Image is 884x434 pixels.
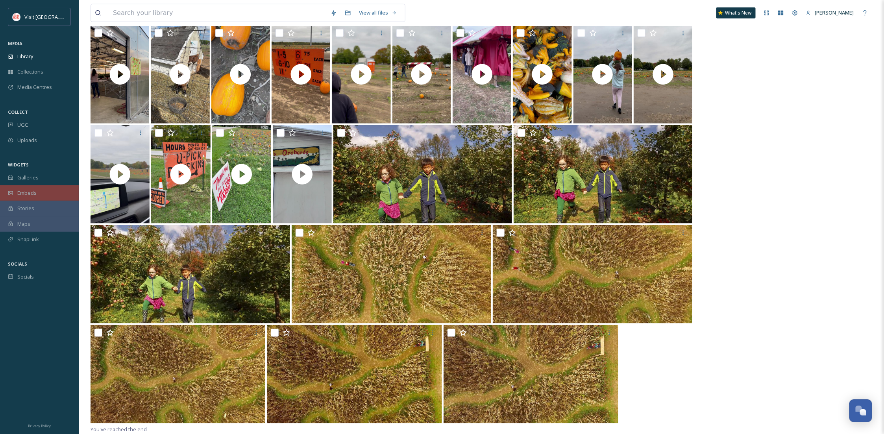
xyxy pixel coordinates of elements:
[355,5,401,20] a: View all files
[273,125,332,223] img: thumbnail
[802,5,858,20] a: [PERSON_NAME]
[211,25,270,124] img: thumbnail
[17,273,34,281] span: Socials
[493,225,692,323] img: Thistleberry_061.jpg
[91,325,265,423] img: Thistleberry_060.jpg
[513,25,571,124] img: thumbnail
[444,325,618,423] img: Thistleberry_058.jpg
[17,189,37,197] span: Embeds
[17,68,43,76] span: Collections
[13,13,20,21] img: vsbm-stackedMISH_CMYKlogo2017.jpg
[109,4,327,22] input: Search your library
[8,41,22,46] span: MEDIA
[91,426,147,433] span: You've reached the end
[17,205,34,212] span: Stories
[292,225,491,323] img: Thistleberry_062.jpg
[514,125,692,223] img: Lehmans_068.jpg
[849,399,872,422] button: Open Chat
[8,261,27,267] span: SOCIALS
[91,25,149,124] img: thumbnail
[24,13,85,20] span: Visit [GEOGRAPHIC_DATA]
[17,53,33,60] span: Library
[151,25,209,124] img: thumbnail
[17,137,37,144] span: Uploads
[17,220,30,228] span: Maps
[17,121,28,129] span: UGC
[332,25,390,124] img: thumbnail
[716,7,756,18] a: What's New
[8,109,28,115] span: COLLECT
[815,9,854,16] span: [PERSON_NAME]
[17,174,39,181] span: Galleries
[91,125,150,223] img: thumbnail
[8,162,29,168] span: WIDGETS
[17,83,52,91] span: Media Centres
[28,421,51,430] a: Privacy Policy
[267,325,442,423] img: Thistleberry_059.jpg
[91,225,290,323] img: Lehmans_067.jpg
[28,423,51,428] span: Privacy Policy
[573,25,632,124] img: thumbnail
[453,25,511,124] img: thumbnail
[333,125,512,223] img: Lehmans_069.jpg
[212,125,271,223] img: thumbnail
[17,236,39,243] span: SnapLink
[392,25,451,124] img: thumbnail
[634,25,692,124] img: thumbnail
[272,25,330,124] img: thumbnail
[151,125,210,223] img: thumbnail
